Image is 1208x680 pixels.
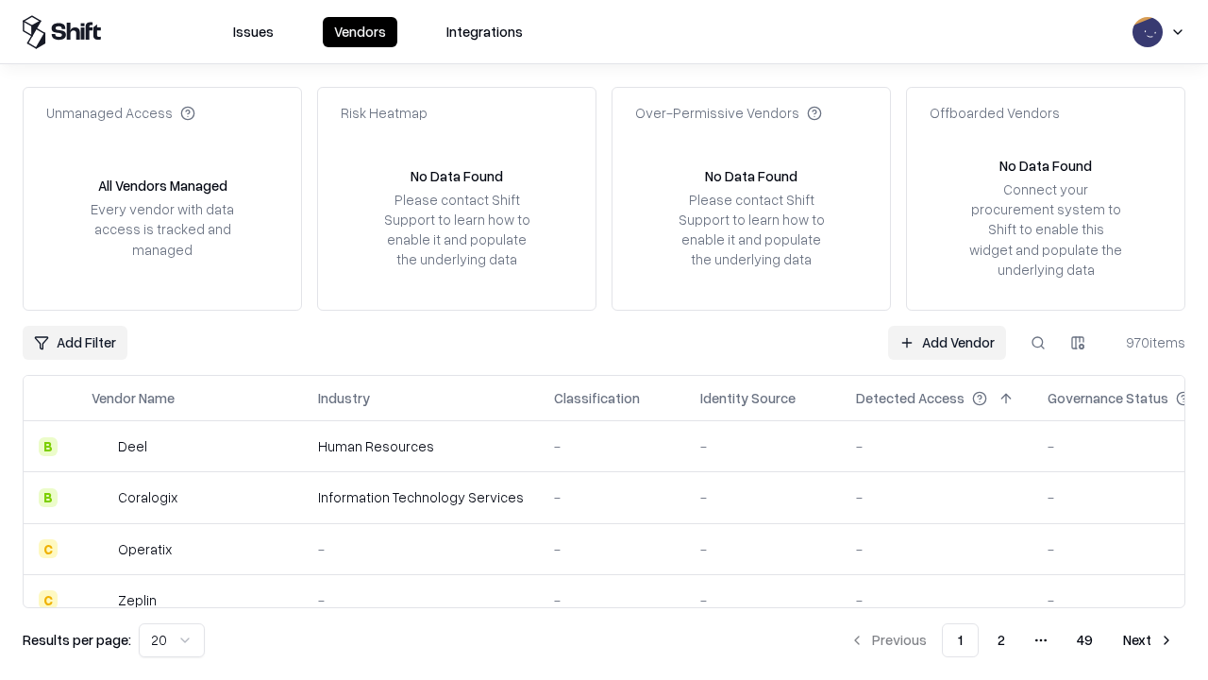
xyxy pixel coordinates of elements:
[554,539,670,559] div: -
[46,103,195,123] div: Unmanaged Access
[942,623,979,657] button: 1
[700,436,826,456] div: -
[118,590,157,610] div: Zeplin
[999,156,1092,176] div: No Data Found
[318,539,524,559] div: -
[554,436,670,456] div: -
[982,623,1020,657] button: 2
[98,176,227,195] div: All Vendors Managed
[84,199,241,259] div: Every vendor with data access is tracked and managed
[856,539,1017,559] div: -
[92,539,110,558] img: Operatix
[411,166,503,186] div: No Data Found
[1110,332,1185,352] div: 970 items
[1048,388,1168,408] div: Governance Status
[838,623,1185,657] nav: pagination
[318,436,524,456] div: Human Resources
[23,630,131,650] p: Results per page:
[700,539,826,559] div: -
[856,590,1017,610] div: -
[118,436,147,456] div: Deel
[92,590,110,609] img: Zeplin
[118,487,177,507] div: Coralogix
[700,487,826,507] div: -
[39,437,58,456] div: B
[222,17,285,47] button: Issues
[92,488,110,507] img: Coralogix
[700,590,826,610] div: -
[700,388,796,408] div: Identity Source
[323,17,397,47] button: Vendors
[92,388,175,408] div: Vendor Name
[23,326,127,360] button: Add Filter
[635,103,822,123] div: Over-Permissive Vendors
[1112,623,1185,657] button: Next
[318,487,524,507] div: Information Technology Services
[92,437,110,456] img: Deel
[341,103,428,123] div: Risk Heatmap
[39,590,58,609] div: C
[856,487,1017,507] div: -
[39,539,58,558] div: C
[856,388,965,408] div: Detected Access
[39,488,58,507] div: B
[1062,623,1108,657] button: 49
[554,487,670,507] div: -
[856,436,1017,456] div: -
[673,190,830,270] div: Please contact Shift Support to learn how to enable it and populate the underlying data
[705,166,797,186] div: No Data Found
[967,179,1124,280] div: Connect your procurement system to Shift to enable this widget and populate the underlying data
[930,103,1060,123] div: Offboarded Vendors
[378,190,535,270] div: Please contact Shift Support to learn how to enable it and populate the underlying data
[888,326,1006,360] a: Add Vendor
[318,590,524,610] div: -
[318,388,370,408] div: Industry
[554,590,670,610] div: -
[118,539,172,559] div: Operatix
[554,388,640,408] div: Classification
[435,17,534,47] button: Integrations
